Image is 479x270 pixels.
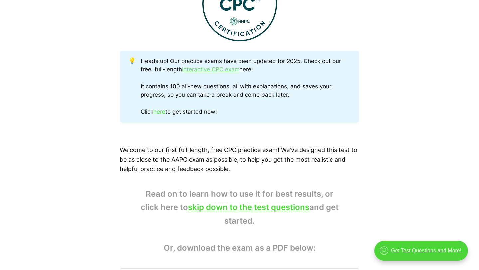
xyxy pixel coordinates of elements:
a: skip down to the test questions [188,202,309,212]
p: Welcome to our first full-length, free CPC practice exam! We've designed this test to be as close... [120,145,359,174]
iframe: portal-trigger [369,237,479,270]
div: 💡 [128,57,141,116]
a: interactive CPC exam [182,66,239,73]
a: here [153,108,165,115]
blockquote: Read on to learn how to use it for best results, or click here to and get started. Or, download t... [120,187,359,255]
div: Heads up! Our practice exams have been updated for 2025. Check out our free, full-length here. It... [141,57,351,116]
